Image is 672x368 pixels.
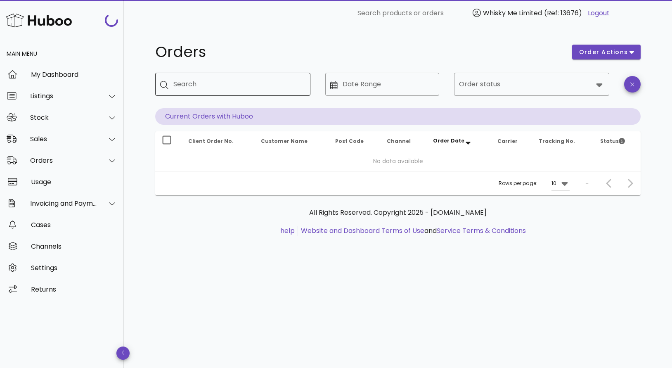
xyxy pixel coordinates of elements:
a: help [280,226,295,235]
span: Channel [387,138,411,145]
th: Channel [380,131,426,151]
span: Post Code [335,138,364,145]
div: Returns [31,285,117,293]
span: Customer Name [261,138,308,145]
img: Huboo Logo [6,12,72,29]
div: Order status [454,73,609,96]
th: Client Order No. [182,131,254,151]
li: and [298,226,526,236]
th: Carrier [491,131,532,151]
div: 10 [551,180,556,187]
div: Settings [31,264,117,272]
span: (Ref: 13676) [544,8,582,18]
div: – [585,180,589,187]
div: Cases [31,221,117,229]
th: Order Date: Sorted descending. Activate to remove sorting. [426,131,491,151]
div: 10Rows per page: [551,177,570,190]
div: Sales [30,135,97,143]
th: Customer Name [254,131,329,151]
td: No data available [155,151,641,171]
span: Carrier [497,138,518,145]
div: Channels [31,242,117,250]
th: Status [594,131,641,151]
span: Client Order No. [188,138,234,145]
th: Post Code [329,131,380,151]
h1: Orders [155,45,562,59]
span: Order Date [433,137,464,144]
div: Stock [30,114,97,121]
div: Usage [31,178,117,186]
a: Logout [588,8,610,18]
span: Whisky Me Limited [483,8,542,18]
a: Service Terms & Conditions [437,226,526,235]
a: Website and Dashboard Terms of Use [301,226,424,235]
span: Tracking No. [539,138,575,145]
p: Current Orders with Huboo [155,108,641,125]
th: Tracking No. [532,131,594,151]
div: Rows per page: [499,171,570,195]
div: Orders [30,157,97,164]
p: All Rights Reserved. Copyright 2025 - [DOMAIN_NAME] [162,208,634,218]
span: Status [600,138,625,145]
div: My Dashboard [31,71,117,78]
div: Invoicing and Payments [30,199,97,207]
span: order actions [579,48,628,57]
div: Listings [30,92,97,100]
button: order actions [572,45,641,59]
